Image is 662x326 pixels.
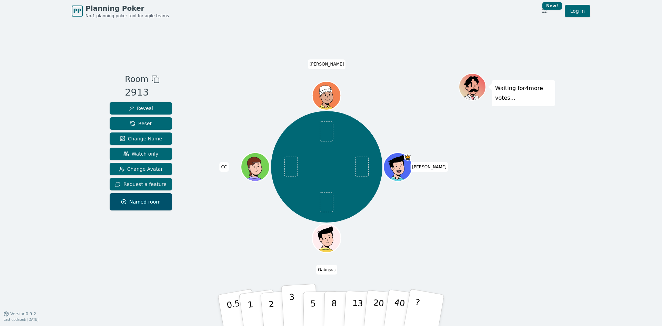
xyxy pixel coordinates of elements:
[313,225,340,251] button: Click to change your avatar
[110,117,172,130] button: Reset
[328,268,336,271] span: (you)
[542,2,562,10] div: New!
[115,181,167,188] span: Request a feature
[410,162,448,172] span: Click to change your name
[110,102,172,115] button: Reveal
[308,59,346,69] span: Click to change your name
[120,135,162,142] span: Change Name
[123,150,159,157] span: Watch only
[10,311,36,317] span: Version 0.9.2
[110,132,172,145] button: Change Name
[110,148,172,160] button: Watch only
[73,7,81,15] span: PP
[72,3,169,19] a: PPPlanning PokerNo.1 planning poker tool for agile teams
[219,162,229,172] span: Click to change your name
[495,83,552,103] p: Waiting for 4 more votes...
[110,178,172,190] button: Request a feature
[316,265,337,274] span: Click to change your name
[86,3,169,13] span: Planning Poker
[404,154,411,161] span: Matt is the host
[539,5,551,17] button: New!
[86,13,169,19] span: No.1 planning poker tool for agile teams
[565,5,590,17] a: Log in
[119,166,163,172] span: Change Avatar
[129,105,153,112] span: Reveal
[3,318,39,322] span: Last updated: [DATE]
[125,73,148,86] span: Room
[110,193,172,210] button: Named room
[110,163,172,175] button: Change Avatar
[125,86,159,100] div: 2913
[3,311,36,317] button: Version0.9.2
[121,198,161,205] span: Named room
[130,120,152,127] span: Reset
